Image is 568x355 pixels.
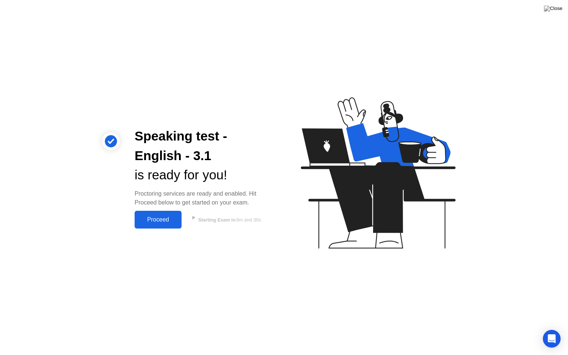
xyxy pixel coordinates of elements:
[185,213,272,227] button: Starting Exam in8m and 30s
[135,189,272,207] div: Proctoring services are ready and enabled. Hit Proceed below to get started on your exam.
[137,216,179,223] div: Proceed
[135,165,272,185] div: is ready for you!
[544,6,562,11] img: Close
[135,211,182,229] button: Proceed
[543,330,561,348] div: Open Intercom Messenger
[135,126,272,166] div: Speaking test - English - 3.1
[236,217,261,223] span: 8m and 30s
